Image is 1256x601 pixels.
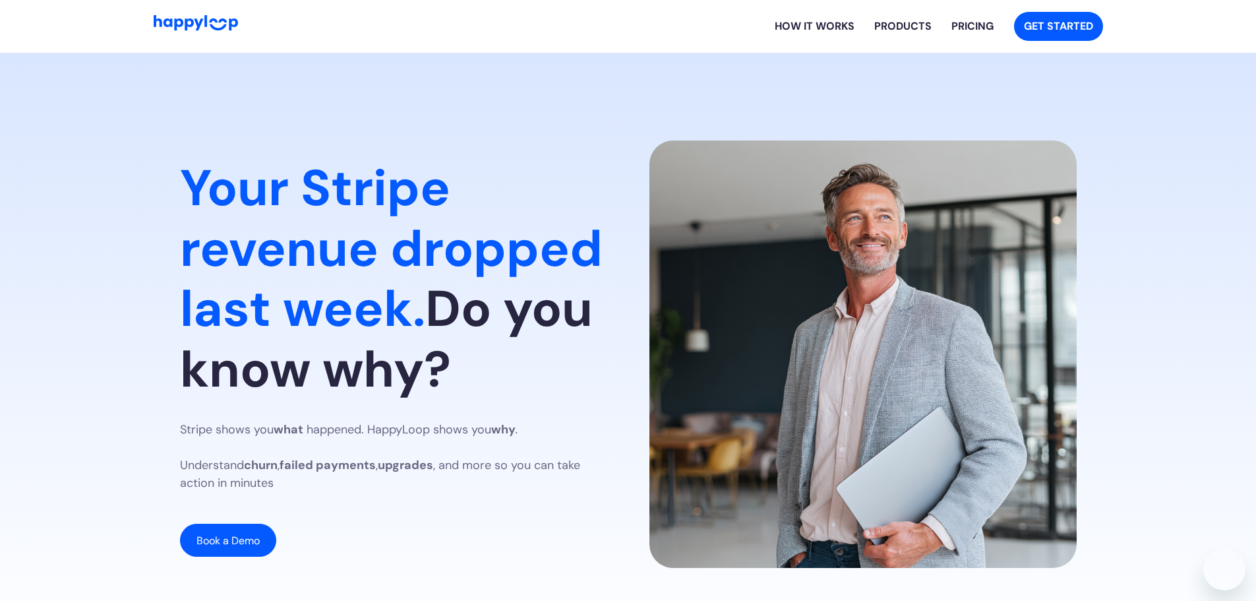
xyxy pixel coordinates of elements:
[491,422,516,437] strong: why
[274,422,303,437] strong: what
[280,457,376,473] strong: failed payments
[180,524,276,557] a: Book a Demo
[180,158,607,400] h1: Do you know why?
[154,15,238,37] a: Go to Home Page
[765,5,864,47] a: Learn how HappyLoop works
[244,457,278,473] strong: churn
[1014,12,1103,41] a: Get started with HappyLoop
[154,15,238,30] img: HappyLoop Logo
[864,5,942,47] a: Learn how HappyLoop works
[378,457,433,473] strong: upgrades
[516,422,518,437] em: .
[942,5,1003,47] a: View HappyLoop pricing plans
[180,421,607,492] p: Stripe shows you happened. HappyLoop shows you Understand , , , and more so you can take action i...
[1203,548,1245,590] iframe: Button to launch messaging window
[180,155,603,342] span: Your Stripe revenue dropped last week.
